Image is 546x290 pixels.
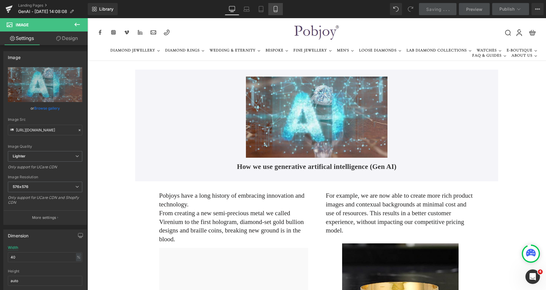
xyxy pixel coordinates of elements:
button: Undo [390,3,402,15]
span: . [443,7,444,12]
p: For example, we are now able to create more rich product images and contexual backgrounds at mini... [238,173,387,217]
span: BESPOKE [178,29,196,35]
div: Width [8,246,18,250]
span: MEN'S [250,29,262,35]
iframe: Intercom live chat [525,269,540,284]
a: Instagram [19,8,33,21]
span: Publish [499,7,515,12]
div: Image Src [8,117,82,122]
a: Linkedin [46,8,59,21]
a: E-BOUTIQUE [417,30,453,35]
img: How we use AI to improve our customers journey at Pobjoy Diamonds [159,58,300,140]
div: Dimension [8,230,29,238]
span: . [446,7,447,12]
a: Preview [459,3,490,15]
input: Link [8,125,82,135]
span: GenAI - [DATE] 14:08:08 [18,9,67,14]
span: E-BOUTIQUE [419,29,445,35]
p: Pobjoys have a long history of embracing innovation and technology. [72,173,221,191]
span: WEDDING & ETERNITY [122,29,168,35]
div: or [8,105,82,111]
a: LAB DIAMOND COLLECTIONS [317,30,387,35]
a: MEN'S [247,30,269,35]
div: Only support for UCare CDN and Shopify CDN [8,195,82,209]
img: Pobjoy Diamonds & Fine Jewellery Registered Trademark - Official Website [207,6,252,22]
a: WEDDING & ETERNITY [120,30,176,35]
button: More [531,3,544,15]
span: . [448,7,450,12]
b: 576x576 [13,184,28,189]
span: ABOUT US [424,35,445,40]
a: Tablet [254,3,268,15]
span: Library [99,6,113,12]
a: Vimeo [33,8,46,21]
a: Mobile [268,3,283,15]
span: Saving [426,7,442,12]
a: FAQ & GUIDES [382,35,422,40]
div: Image Resolution [8,175,82,179]
input: auto [8,252,82,262]
a: Laptop [239,3,254,15]
button: Redo [404,3,417,15]
a: New Library [88,3,118,15]
a: BESPOKE [176,30,204,35]
a: search [414,8,427,20]
p: More settings [32,215,56,220]
a: Facebook [6,8,19,21]
span: DIAMOND RINGS [78,29,112,35]
span: LOOSE DIAMONDS [272,29,309,35]
span: 4 [538,269,543,274]
b: Lighter [13,154,25,158]
span: LAB DIAMOND COLLECTIONS [319,29,379,35]
a: Browse gallery [34,103,60,114]
a: Log in [425,8,438,20]
a: Design [45,31,89,45]
div: Height [8,269,82,273]
a: WATCHES [387,30,417,35]
a: Landing Pages [18,3,88,8]
div: Only support for UCare CDN [8,165,82,173]
span: Preview [466,6,482,12]
a: FINE JEWELLERY [204,30,247,35]
span: FINE JEWELLERY [206,29,240,35]
button: More settings [4,210,87,225]
div: % [76,253,81,261]
div: Image [8,51,21,60]
span: WATCHES [389,29,409,35]
button: Publish [492,3,529,15]
a: Desktop [225,3,239,15]
a: DIAMOND JEWELLERY [21,30,75,35]
span: DIAMOND JEWELLERY [23,29,68,35]
span: Image [16,22,29,27]
p: From creating a new semi-precious metal we called Virenium to the first hologram, diamond-set gol... [72,191,221,226]
a: icon-cart [438,8,451,20]
span: FAQ & GUIDES [385,35,414,40]
h1: How we use generative artifical intelligence (Gen AI) [52,144,406,153]
a: LOOSE DIAMONDS [269,30,317,35]
input: auto [8,276,82,286]
div: Image Quality [8,144,82,149]
a: DIAMOND RINGS [75,30,120,35]
a: ABOUT US [422,35,453,40]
